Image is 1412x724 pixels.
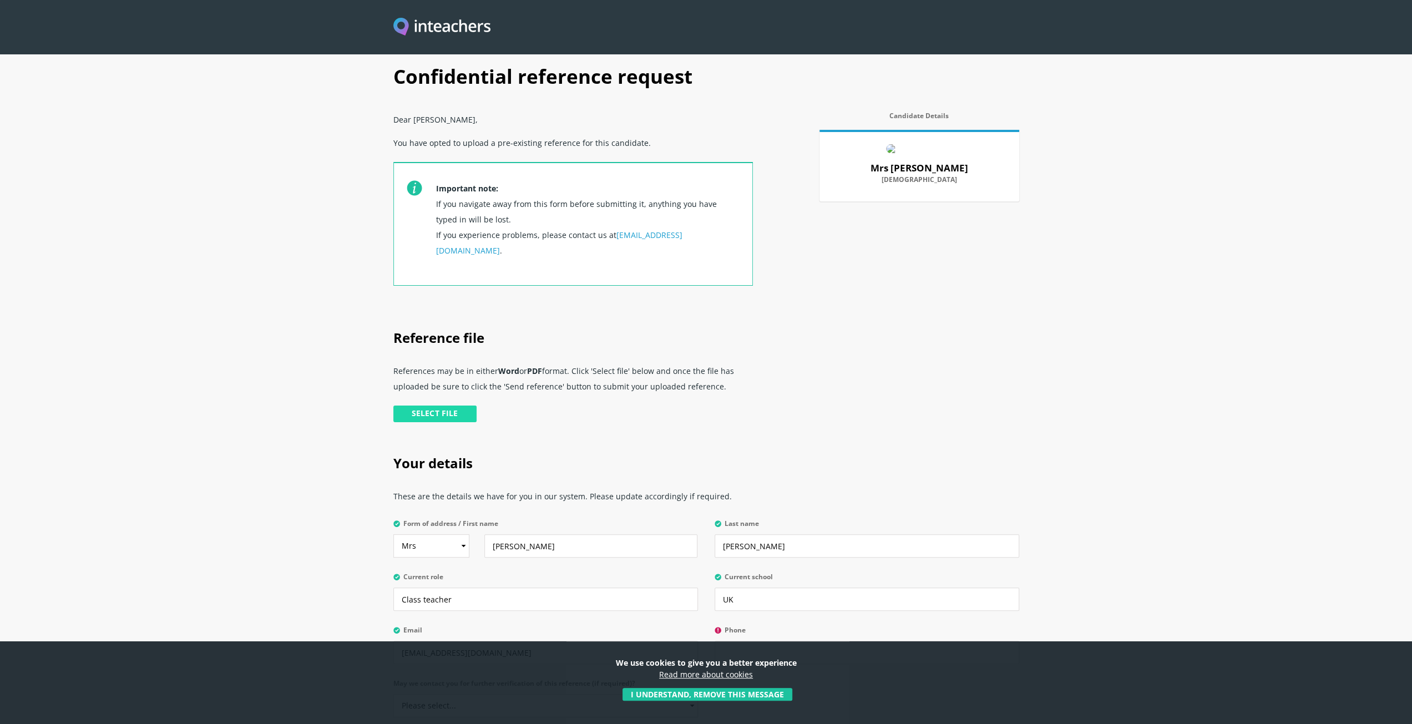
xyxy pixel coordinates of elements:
p: These are the details we have for you in our system. Please update accordingly if required. [393,484,1019,515]
strong: PDF [527,366,542,376]
p: References may be in either or format. Click 'Select file' below and once the file has uploaded b... [393,359,753,406]
p: If you navigate away from this form before submitting it, anything you have typed in will be lost... [436,176,739,285]
button: I understand, remove this message [623,688,792,701]
strong: Word [498,366,519,376]
span: Your details [393,454,473,472]
label: Phone [715,626,1019,641]
h1: Confidential reference request [393,53,1019,108]
p: You have opted to upload a pre-existing reference for this candidate. [393,131,753,162]
a: Visit this site's homepage [393,18,491,37]
strong: Important note: [436,183,498,194]
label: Current school [715,573,1019,588]
span: Reference file [393,328,484,347]
strong: We use cookies to give you a better experience [616,657,797,668]
img: Inteachers [393,18,491,37]
label: [DEMOGRAPHIC_DATA] [833,176,1006,190]
p: Dear [PERSON_NAME], [393,108,753,131]
label: Email [393,626,698,641]
a: Read more about cookies [659,669,753,680]
label: Form of address / First name [393,520,698,534]
img: 79210 [886,144,953,153]
label: Last name [715,520,1019,534]
label: Candidate Details [819,112,1019,126]
label: Current role [393,573,698,588]
div: Select file [393,406,477,422]
strong: Mrs [PERSON_NAME] [871,161,968,174]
